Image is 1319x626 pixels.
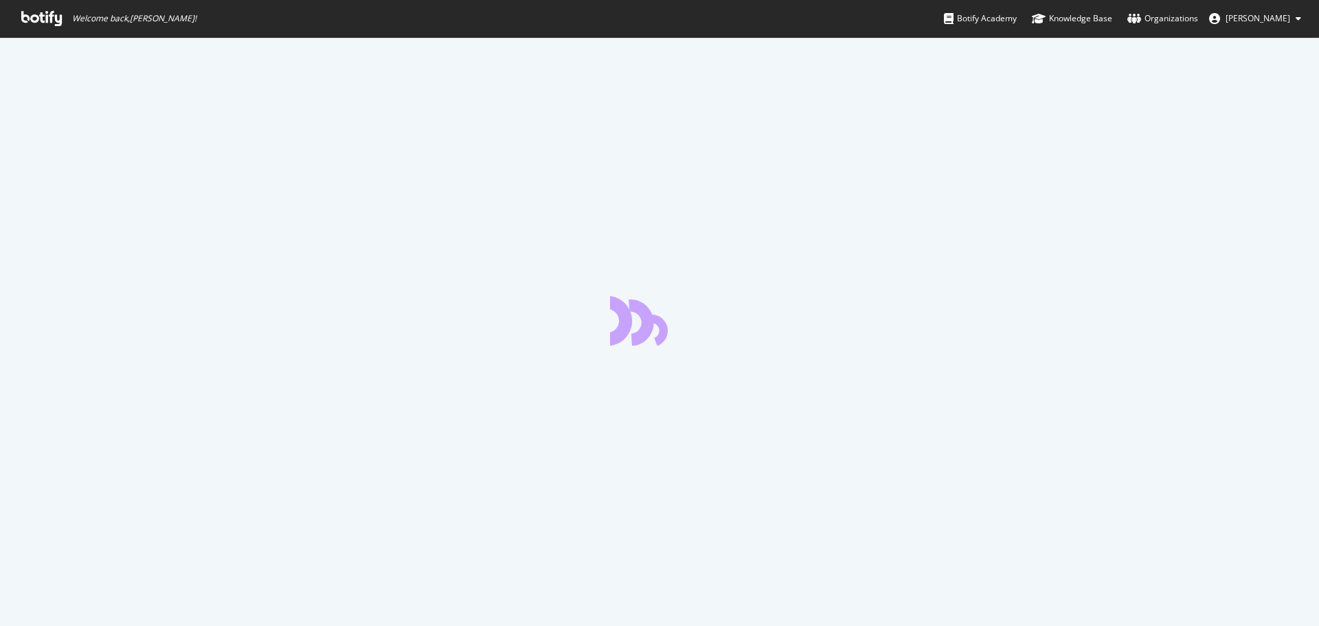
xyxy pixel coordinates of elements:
[1198,8,1312,30] button: [PERSON_NAME]
[1032,12,1112,25] div: Knowledge Base
[944,12,1017,25] div: Botify Academy
[1127,12,1198,25] div: Organizations
[72,13,196,24] span: Welcome back, [PERSON_NAME] !
[1226,12,1290,24] span: Olivier Job
[610,296,709,346] div: animation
